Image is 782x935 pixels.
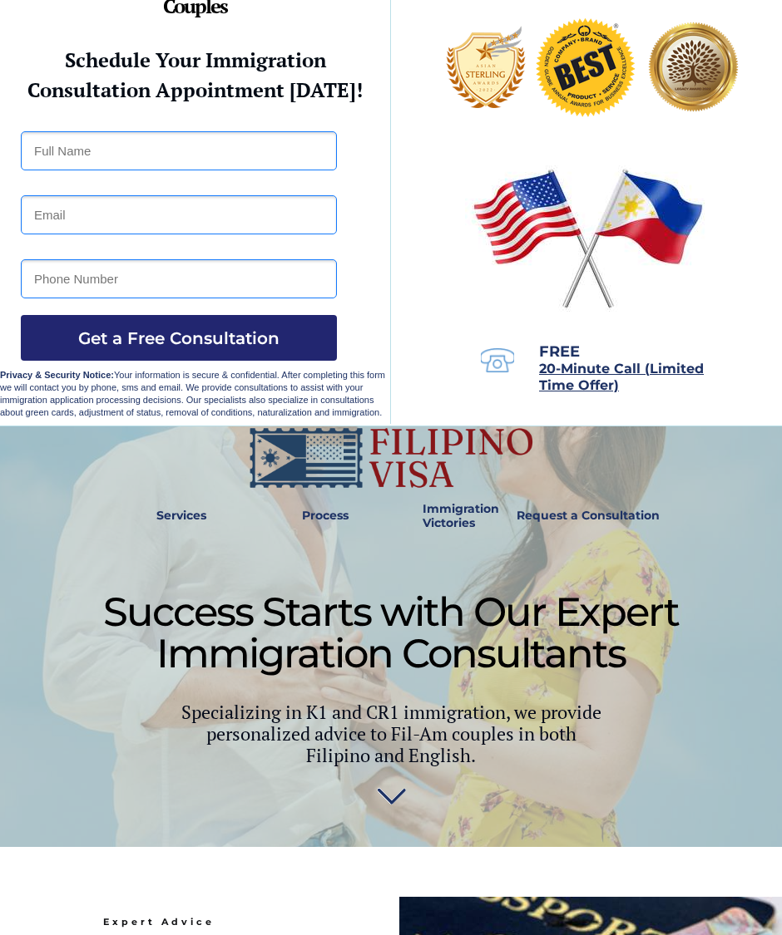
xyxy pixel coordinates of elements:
[21,315,337,361] button: Get a Free Consultation
[21,328,337,348] span: Get a Free Consultation
[416,497,472,535] a: Immigration Victories
[539,361,704,393] span: 20-Minute Call (Limited Time Offer)
[302,508,349,523] strong: Process
[21,259,337,298] input: Phone Number
[103,916,215,928] span: Expert Advice
[539,342,580,361] span: FREE
[539,362,704,392] a: 20-Minute Call (Limited Time Offer)
[181,700,601,767] span: Specializing in K1 and CR1 immigration, we provide personalized advice to Fil-Am couples in both ...
[21,131,337,170] input: Full Name
[103,588,679,677] span: Success Starts with Our Expert Immigration Consultants
[21,195,337,234] input: Email
[65,47,326,73] strong: Schedule Your Immigration
[509,497,667,535] a: Request a Consultation
[145,497,217,535] a: Services
[156,508,206,523] strong: Services
[423,501,499,530] strong: Immigration Victories
[294,497,357,535] a: Process
[27,76,363,103] strong: Consultation Appointment [DATE]!
[517,508,660,523] strong: Request a Consultation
